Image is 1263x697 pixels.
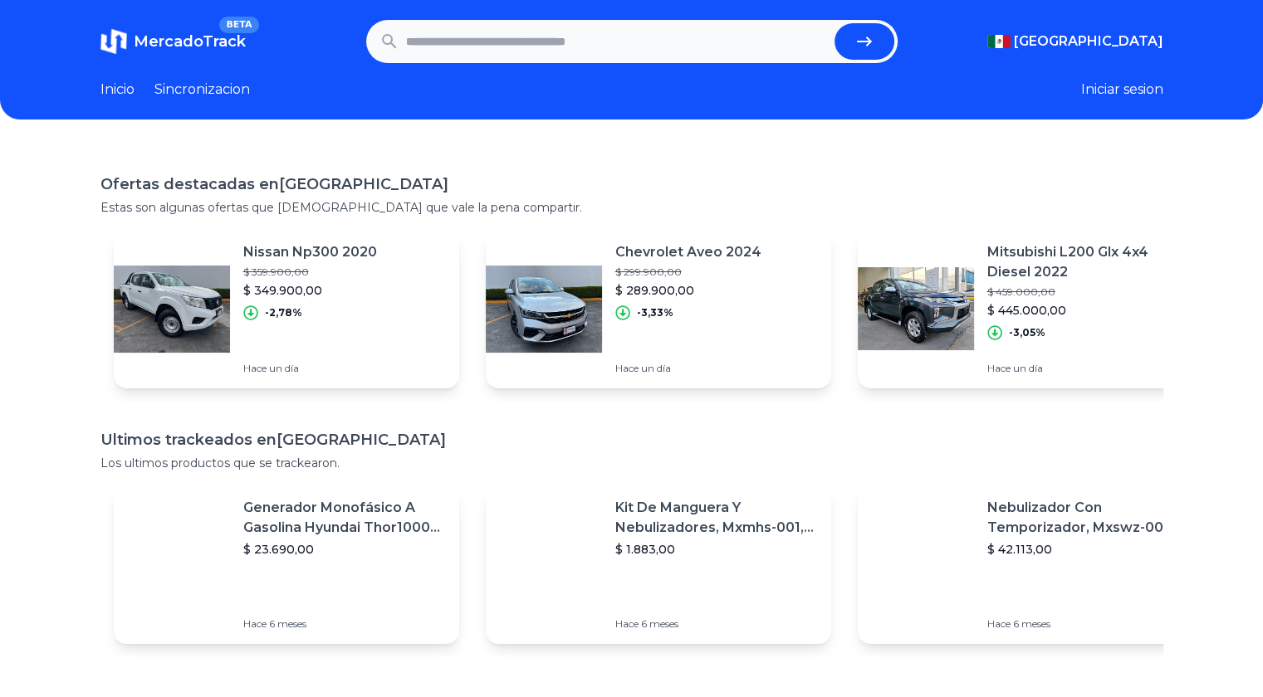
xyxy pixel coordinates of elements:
[100,173,1163,196] h1: Ofertas destacadas en [GEOGRAPHIC_DATA]
[243,541,446,558] p: $ 23.690,00
[615,498,818,538] p: Kit De Manguera Y Nebulizadores, Mxmhs-001, 6m, 6 Tees, 8 Bo
[100,199,1163,216] p: Estas son algunas ofertas que [DEMOGRAPHIC_DATA] que vale la pena compartir.
[1014,32,1163,51] span: [GEOGRAPHIC_DATA]
[615,266,761,279] p: $ 299.900,00
[114,485,459,644] a: Featured imageGenerador Monofásico A Gasolina Hyundai Thor10000 P 11.5 Kw$ 23.690,00Hace 6 meses
[100,28,246,55] a: MercadoTrackBETA
[243,617,446,631] p: Hace 6 meses
[486,229,831,388] a: Featured imageChevrolet Aveo 2024$ 299.900,00$ 289.900,00-3,33%Hace un día
[987,362,1190,375] p: Hace un día
[114,229,459,388] a: Featured imageNissan Np300 2020$ 359.900,00$ 349.900,00-2,78%Hace un día
[243,242,377,262] p: Nissan Np300 2020
[987,498,1190,538] p: Nebulizador Con Temporizador, Mxswz-009, 50m, 40 Boquillas
[243,362,377,375] p: Hace un día
[486,506,602,622] img: Featured image
[243,498,446,538] p: Generador Monofásico A Gasolina Hyundai Thor10000 P 11.5 Kw
[100,80,135,100] a: Inicio
[637,306,673,319] p: -3,33%
[615,282,761,299] p: $ 289.900,00
[134,32,246,51] span: MercadoTrack
[100,455,1163,471] p: Los ultimos productos que se trackearon.
[987,617,1190,631] p: Hace 6 meses
[987,242,1190,282] p: Mitsubishi L200 Glx 4x4 Diesel 2022
[154,80,250,100] a: Sincronizacion
[858,485,1203,644] a: Featured imageNebulizador Con Temporizador, Mxswz-009, 50m, 40 Boquillas$ 42.113,00Hace 6 meses
[615,617,818,631] p: Hace 6 meses
[219,17,258,33] span: BETA
[265,306,302,319] p: -2,78%
[100,428,1163,451] h1: Ultimos trackeados en [GEOGRAPHIC_DATA]
[114,251,230,367] img: Featured image
[858,229,1203,388] a: Featured imageMitsubishi L200 Glx 4x4 Diesel 2022$ 459.000,00$ 445.000,00-3,05%Hace un día
[615,362,761,375] p: Hace un día
[243,266,377,279] p: $ 359.900,00
[987,541,1190,558] p: $ 42.113,00
[858,506,974,622] img: Featured image
[1081,80,1163,100] button: Iniciar sesion
[615,242,761,262] p: Chevrolet Aveo 2024
[987,32,1163,51] button: [GEOGRAPHIC_DATA]
[615,541,818,558] p: $ 1.883,00
[486,251,602,367] img: Featured image
[987,285,1190,299] p: $ 459.000,00
[114,506,230,622] img: Featured image
[243,282,377,299] p: $ 349.900,00
[1009,326,1045,339] p: -3,05%
[858,251,974,367] img: Featured image
[486,485,831,644] a: Featured imageKit De Manguera Y Nebulizadores, Mxmhs-001, 6m, 6 Tees, 8 Bo$ 1.883,00Hace 6 meses
[987,35,1011,48] img: Mexico
[987,302,1190,319] p: $ 445.000,00
[100,28,127,55] img: MercadoTrack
